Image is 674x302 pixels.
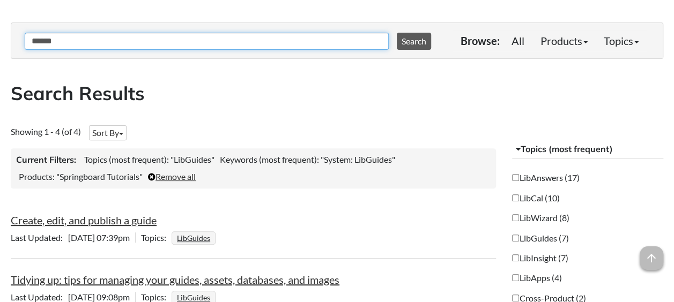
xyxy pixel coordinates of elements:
[141,292,172,302] span: Topics
[512,274,519,281] input: LibApps (4)
[512,272,561,284] label: LibApps (4)
[640,247,663,260] a: arrow_upward
[19,171,55,182] span: Products:
[172,292,218,302] ul: Topics
[512,214,519,221] input: LibWizard (8)
[512,235,519,241] input: LibGuides (7)
[512,295,519,301] input: Cross-Product (2)
[11,232,68,243] span: Last Updated
[220,154,319,164] span: Keywords (most frequent):
[512,194,519,201] input: LibCal (10)
[512,172,579,184] label: LibAnswers (17)
[141,232,172,243] span: Topics
[512,232,568,244] label: LibGuides (7)
[461,33,500,48] p: Browse:
[512,192,559,204] label: LibCal (10)
[171,154,214,164] span: "LibGuides"
[148,171,196,182] a: Remove all
[321,154,395,164] span: "System: LibGuides"
[84,154,169,164] span: Topics (most frequent):
[11,80,663,107] h2: Search Results
[512,174,519,181] input: LibAnswers (17)
[89,125,127,140] button: Sort By
[11,214,157,227] a: Create, edit, and publish a guide
[56,171,143,182] span: "Springboard Tutorials"
[503,30,532,51] a: All
[512,140,663,159] button: Topics (most frequent)
[175,230,212,246] a: LibGuides
[11,292,135,302] span: [DATE] 09:08pm
[596,30,647,51] a: Topics
[532,30,596,51] a: Products
[512,252,568,264] label: LibInsight (7)
[11,126,81,137] span: Showing 1 - 4 (of 4)
[11,273,339,286] a: Tidying up: tips for managing your guides, assets, databases, and images
[11,232,135,243] span: [DATE] 07:39pm
[172,232,218,243] ul: Topics
[11,292,68,302] span: Last Updated
[512,212,569,224] label: LibWizard (8)
[397,33,431,50] button: Search
[512,254,519,261] input: LibInsight (7)
[640,246,663,270] span: arrow_upward
[16,154,76,165] h3: Current Filters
